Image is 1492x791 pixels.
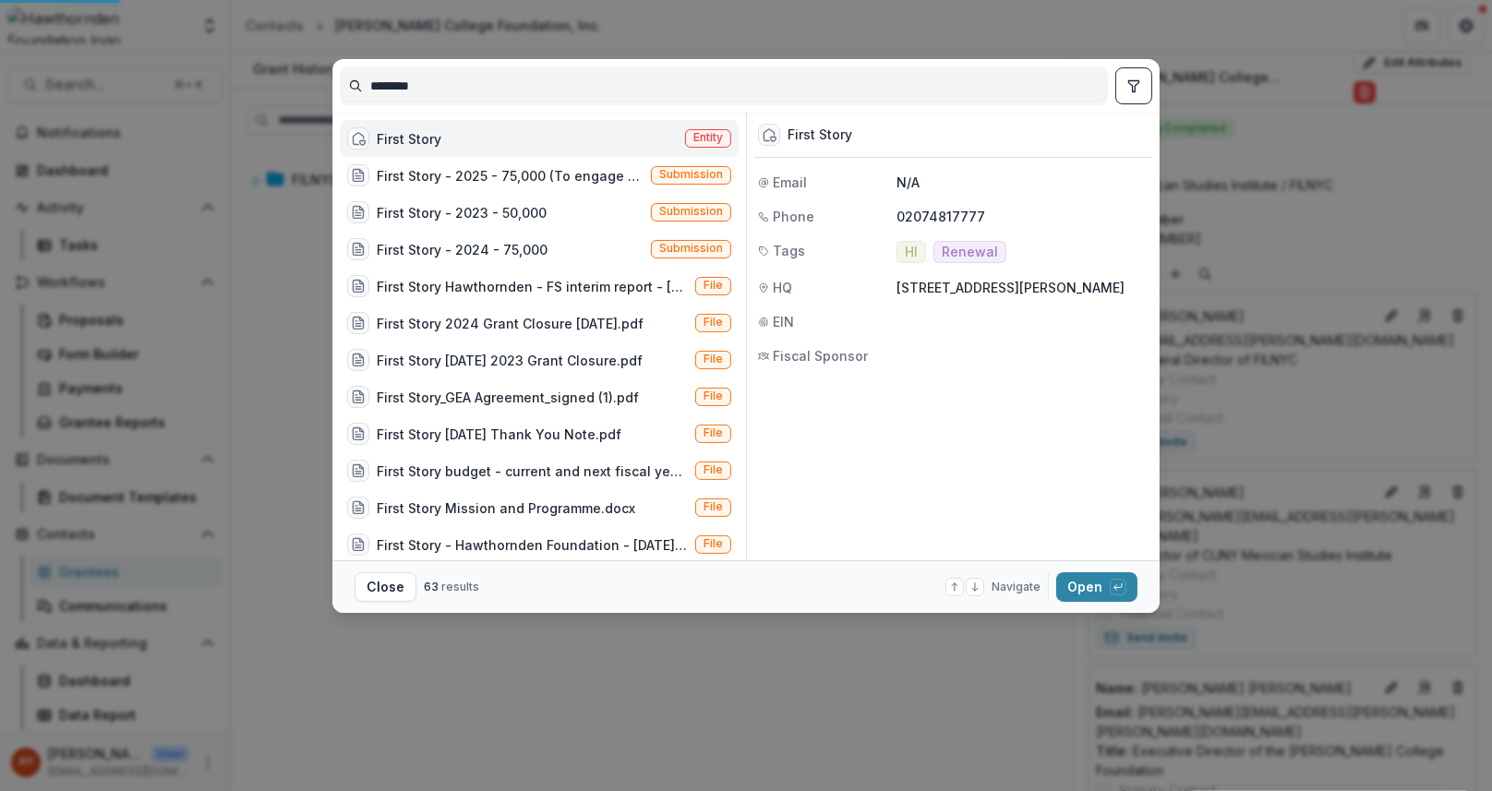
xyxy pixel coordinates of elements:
div: First Story - 2023 - 50,000 [377,203,547,222]
span: File [704,390,723,402]
div: First Story Hawthornden - FS interim report - [DATE].pdf [377,277,688,296]
div: First Story - Hawthornden Foundation - [DATE].pdf [377,534,688,554]
button: Open [1056,572,1137,602]
span: Submission [659,242,723,255]
div: First Story Mission and Programme.docx [377,497,635,517]
p: [STREET_ADDRESS][PERSON_NAME] [896,278,1149,297]
div: First Story - 2025 - 75,000 (To engage non-selective partner schools in [GEOGRAPHIC_DATA], [GEOGR... [377,166,644,186]
div: First Story [788,127,852,143]
div: First Story_GEA Agreement_signed (1).pdf [377,387,639,406]
span: File [704,463,723,476]
div: First Story budget - current and next fiscal year - prepared for Hawthornden.xlsx [377,461,688,480]
span: Fiscal Sponsor [773,346,868,366]
span: File [704,316,723,329]
p: 02074817777 [896,207,1149,226]
span: File [704,279,723,292]
span: 63 [424,580,439,593]
p: N/A [896,173,1149,192]
div: First Story [DATE] Thank You Note.pdf [377,424,621,443]
div: First Story - 2024 - 75,000 [377,240,547,259]
span: results [441,580,479,593]
span: Submission [659,168,723,181]
button: toggle filters [1115,67,1152,104]
span: File [704,537,723,550]
span: Submission [659,205,723,218]
button: Close [355,572,416,602]
span: HI [905,245,918,260]
span: Renewal [942,245,998,260]
span: Navigate [992,579,1041,595]
span: Email [773,173,807,192]
span: Entity [693,131,723,144]
span: File [704,500,723,513]
span: HQ [773,278,792,297]
span: File [704,426,723,439]
span: EIN [773,312,794,331]
span: Phone [773,207,814,226]
span: File [704,353,723,366]
div: First Story [DATE] 2023 Grant Closure.pdf [377,350,643,369]
div: First Story [377,129,441,149]
span: Tags [773,241,805,260]
div: First Story 2024 Grant Closure [DATE].pdf [377,314,644,333]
